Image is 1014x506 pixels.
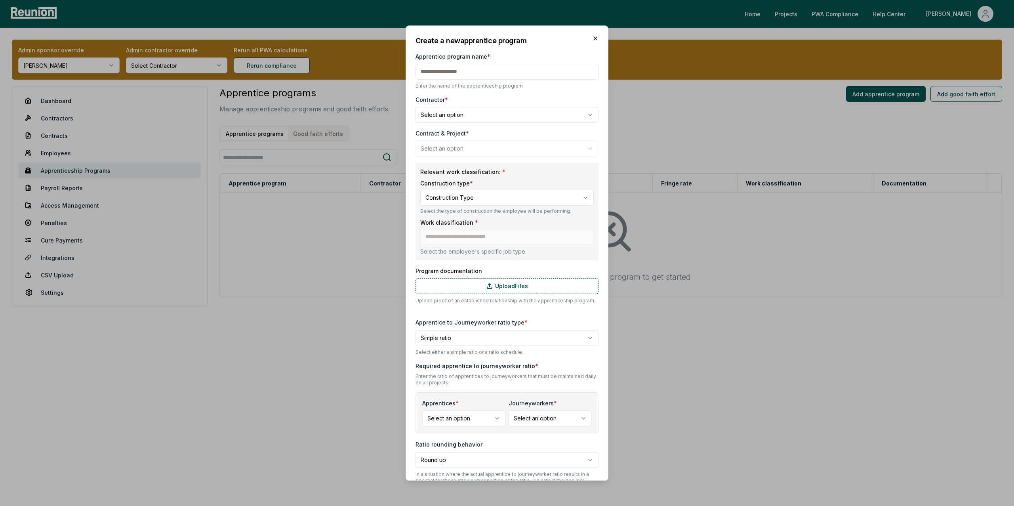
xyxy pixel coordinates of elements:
label: Upload Files [416,278,598,294]
label: Program documentation [416,267,598,275]
p: Enter the name of the apprenticeship program [416,83,598,89]
label: Relevant work classification: [420,168,594,176]
label: Apprentices [422,399,459,407]
p: Select either a simple ratio or a ratio schedule. [416,349,598,355]
p: In a situation where the actual apprentice to journeyworker ratio results in a decimal for the jo... [416,471,598,490]
label: Construction type [420,179,594,187]
label: Apprentice program name [416,52,490,61]
label: Contract & Project [416,129,469,137]
label: Ratio rounding behavior [416,441,482,448]
label: Required apprentice to journeyworker ratio [416,362,598,370]
p: Upload proof of an established relationship with the apprenticeship program. [416,297,598,304]
h2: Create a new apprentice program [416,35,598,46]
label: Journeyworkers [509,399,557,407]
label: Apprentice to Journeyworker ratio type [416,319,528,326]
p: Select the employee's specific job type. [420,247,594,256]
p: Select the type of construction the employee will be performing. [420,208,594,214]
p: Enter the ratio of apprentices to journeyworkers that must be maintained daily on all projects. [416,373,598,386]
label: Contractor [416,95,448,104]
label: Work classification [420,218,478,227]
